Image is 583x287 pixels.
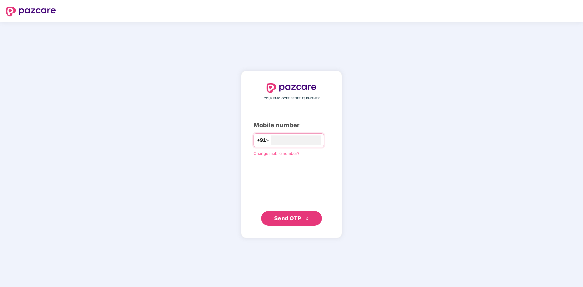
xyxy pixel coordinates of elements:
[257,136,266,144] span: +91
[254,121,329,130] div: Mobile number
[261,211,322,226] button: Send OTPdouble-right
[254,151,299,156] a: Change mobile number?
[264,96,319,101] span: YOUR EMPLOYEE BENEFITS PARTNER
[6,7,56,16] img: logo
[266,138,270,142] span: down
[274,215,301,221] span: Send OTP
[267,83,316,93] img: logo
[305,217,309,221] span: double-right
